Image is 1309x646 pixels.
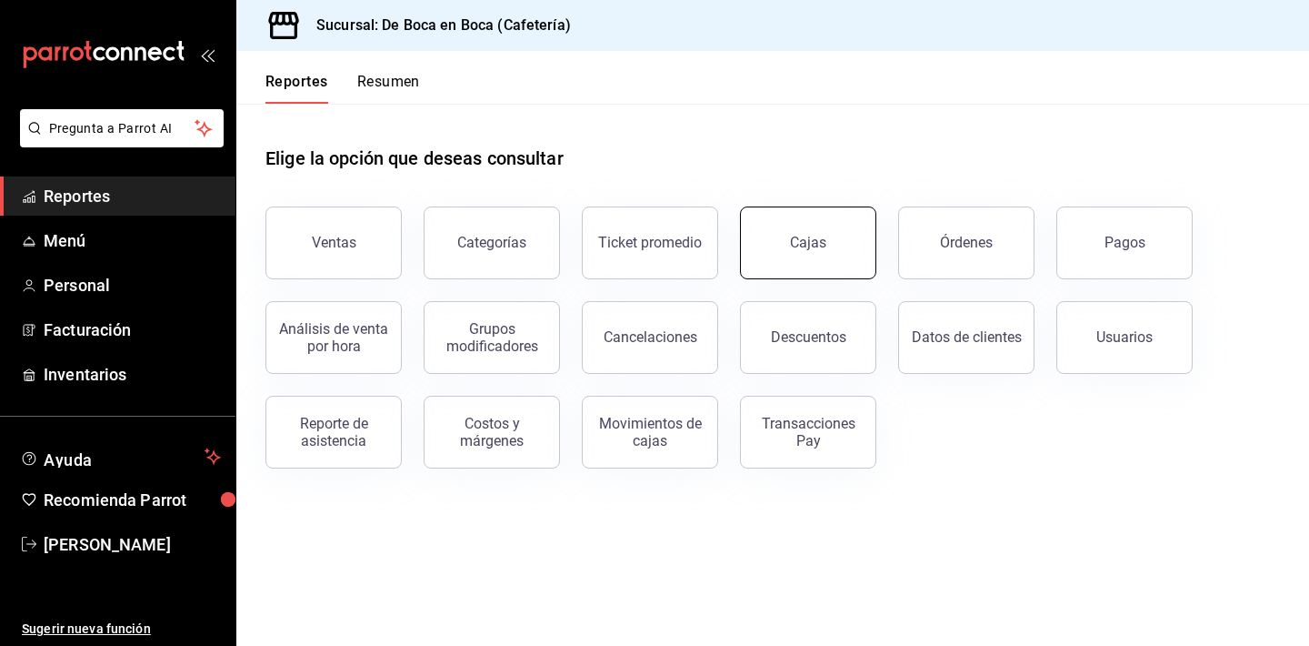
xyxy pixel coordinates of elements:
span: Personal [44,273,221,298]
button: Análisis de venta por hora [265,301,402,374]
a: Pregunta a Parrot AI [13,132,224,151]
div: Cancelaciones [604,328,697,346]
div: Órdenes [940,234,993,251]
div: Categorías [457,234,526,251]
span: Recomienda Parrot [44,488,221,512]
button: Descuentos [740,301,876,374]
div: Análisis de venta por hora [277,320,390,355]
button: Reporte de asistencia [265,396,402,469]
button: Pagos [1056,207,1193,279]
button: Transacciones Pay [740,396,876,469]
div: Pagos [1104,234,1145,251]
span: [PERSON_NAME] [44,532,221,557]
button: Ticket promedio [582,207,718,279]
span: Inventarios [44,362,221,387]
button: Datos de clientes [898,301,1034,374]
div: Ticket promedio [598,234,702,251]
button: Usuarios [1056,301,1193,374]
span: Menú [44,228,221,253]
button: Movimientos de cajas [582,396,718,469]
h3: Sucursal: De Boca en Boca (Cafetería) [302,15,571,36]
div: Descuentos [771,328,846,346]
span: Facturación [44,318,221,342]
h1: Elige la opción que deseas consultar [265,145,564,172]
span: Sugerir nueva función [22,620,221,639]
div: Usuarios [1096,328,1153,346]
div: Ventas [312,234,356,251]
span: Pregunta a Parrot AI [49,119,195,138]
button: Pregunta a Parrot AI [20,109,224,147]
div: Transacciones Pay [752,415,864,449]
div: Reporte de asistencia [277,415,390,449]
button: Reportes [265,73,328,104]
span: Ayuda [44,446,197,468]
button: Resumen [357,73,420,104]
button: Ventas [265,207,402,279]
div: Costos y márgenes [435,415,548,449]
a: Cajas [740,207,876,279]
button: Categorías [424,207,560,279]
div: Movimientos de cajas [594,415,706,449]
div: Datos de clientes [912,328,1022,346]
span: Reportes [44,184,221,208]
button: Órdenes [898,207,1034,279]
div: navigation tabs [265,73,420,104]
button: open_drawer_menu [200,47,215,62]
div: Grupos modificadores [435,320,548,355]
div: Cajas [790,232,827,254]
button: Costos y márgenes [424,396,560,469]
button: Grupos modificadores [424,301,560,374]
button: Cancelaciones [582,301,718,374]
